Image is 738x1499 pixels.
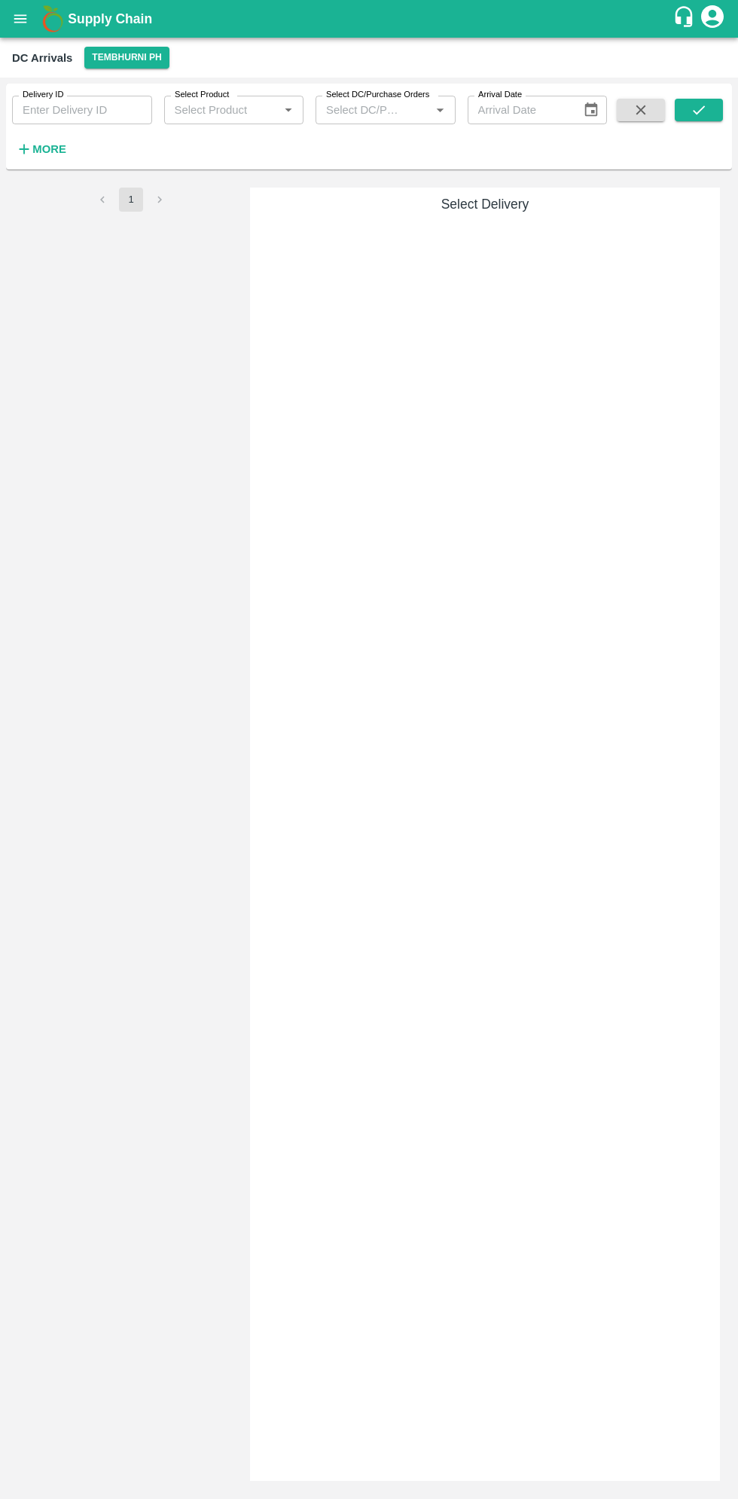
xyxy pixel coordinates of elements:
input: Select DC/Purchase Orders [320,100,407,120]
img: logo [38,4,68,34]
button: Open [430,100,450,120]
div: account of current user [699,3,726,35]
a: Supply Chain [68,8,672,29]
input: Select Product [169,100,275,120]
h6: Select Delivery [256,194,714,215]
button: Choose date [577,96,605,124]
label: Select DC/Purchase Orders [326,89,429,101]
nav: pagination navigation [88,188,174,212]
button: page 1 [119,188,143,212]
button: Select DC [84,47,169,69]
strong: More [32,143,66,155]
input: Arrival Date [468,96,571,124]
button: open drawer [3,2,38,36]
label: Arrival Date [478,89,522,101]
div: DC Arrivals [12,48,72,68]
b: Supply Chain [68,11,152,26]
div: customer-support [672,5,699,32]
button: Open [279,100,298,120]
label: Select Product [175,89,229,101]
button: More [12,136,70,162]
input: Enter Delivery ID [12,96,152,124]
label: Delivery ID [23,89,63,101]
